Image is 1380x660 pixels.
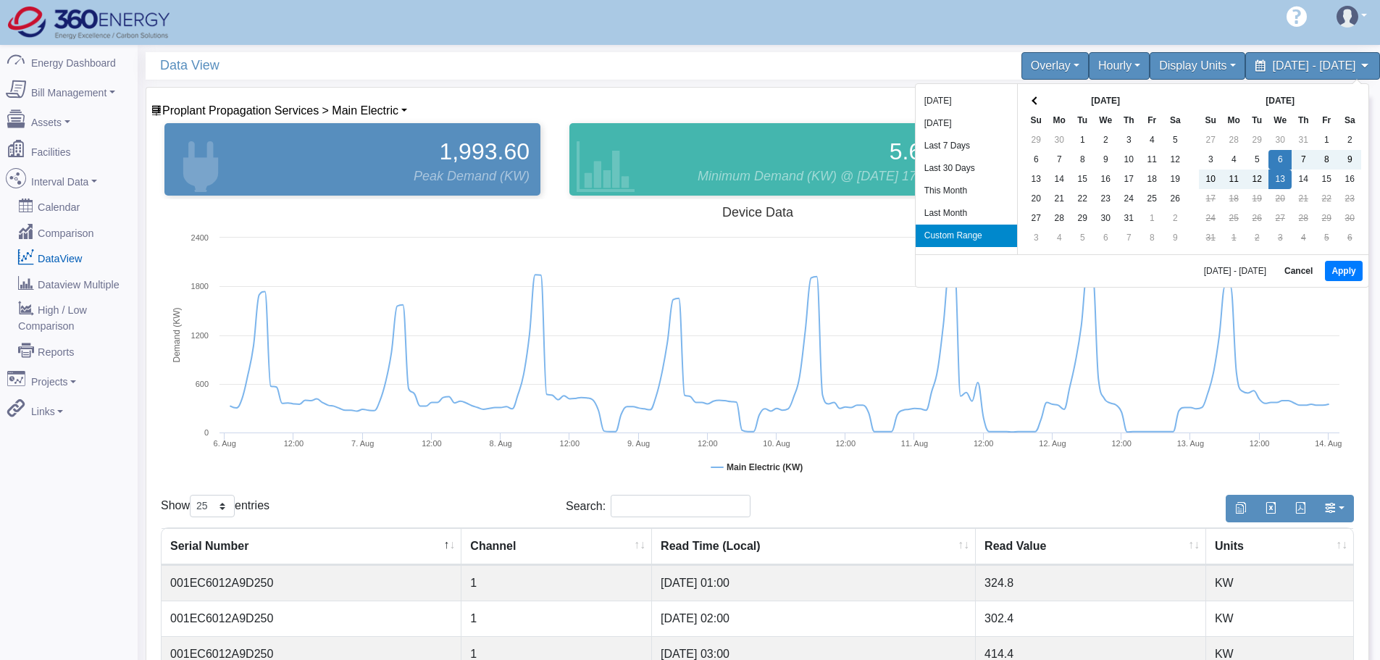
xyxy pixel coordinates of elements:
th: Tu [1071,111,1094,130]
div: Hourly [1089,52,1150,80]
td: 22 [1315,189,1338,209]
td: 5 [1245,150,1268,170]
td: 30 [1338,209,1361,228]
span: Peak Demand (KW) [414,167,530,186]
span: Device List [162,104,398,117]
td: 5 [1071,228,1094,248]
select: Showentries [190,495,235,517]
td: 25 [1140,189,1163,209]
td: 3 [1117,130,1140,150]
th: Tu [1245,111,1268,130]
span: Data View [160,52,765,79]
text: 12:00 [698,439,718,448]
span: 5.60 [890,134,934,169]
text: 0 [204,428,209,437]
th: [DATE] [1222,91,1338,111]
td: 9 [1163,228,1187,248]
td: 20 [1268,189,1292,209]
td: 4 [1292,228,1315,248]
th: Read Value : activate to sort column ascending [976,528,1206,565]
td: 1 [461,601,652,636]
td: 28 [1292,209,1315,228]
td: 6 [1024,150,1047,170]
td: 18 [1222,189,1245,209]
td: 16 [1338,170,1361,189]
button: Generate PDF [1285,495,1316,522]
td: 3 [1268,228,1292,248]
text: 12:00 [835,439,856,448]
th: Sa [1163,111,1187,130]
td: 6 [1338,228,1361,248]
th: Fr [1140,111,1163,130]
td: 8 [1140,228,1163,248]
td: 12 [1163,150,1187,170]
th: Fr [1315,111,1338,130]
li: Last Month [916,202,1017,225]
tspan: 13. Aug [1177,439,1204,448]
td: 23 [1338,189,1361,209]
th: We [1268,111,1292,130]
div: Display Units [1150,52,1245,80]
td: 001EC6012A9D250 [162,565,461,601]
tspan: 8. Aug [490,439,512,448]
td: 324.8 [976,565,1206,601]
input: Search: [611,495,750,517]
td: 26 [1163,189,1187,209]
td: 2 [1245,228,1268,248]
td: 1 [1071,130,1094,150]
td: 3 [1199,150,1222,170]
td: 7 [1047,150,1071,170]
td: 30 [1268,130,1292,150]
td: 11 [1140,150,1163,170]
td: 11 [1222,170,1245,189]
td: 7 [1292,150,1315,170]
li: Last 7 Days [916,135,1017,157]
li: [DATE] [916,90,1017,112]
td: 2 [1163,209,1187,228]
img: user-3.svg [1337,6,1358,28]
th: Sa [1338,111,1361,130]
span: [DATE] - [DATE] [1204,267,1272,275]
td: 21 [1292,189,1315,209]
span: 1,993.60 [439,134,530,169]
td: 26 [1245,209,1268,228]
td: 1 [1140,209,1163,228]
td: 16 [1094,170,1117,189]
th: Mo [1222,111,1245,130]
tspan: Demand (KW) [172,307,182,362]
td: 4 [1047,228,1071,248]
td: KW [1206,565,1353,601]
th: Mo [1047,111,1071,130]
td: 001EC6012A9D250 [162,601,461,636]
td: 2 [1338,130,1361,150]
td: 31 [1117,209,1140,228]
td: 25 [1222,209,1245,228]
tspan: 9. Aug [627,439,650,448]
td: 31 [1292,130,1315,150]
td: 17 [1199,189,1222,209]
button: Export to Excel [1255,495,1286,522]
th: Th [1117,111,1140,130]
tspan: 7. Aug [351,439,374,448]
td: 1 [1222,228,1245,248]
td: 12 [1245,170,1268,189]
td: 7 [1117,228,1140,248]
td: 30 [1047,130,1071,150]
tspan: 10. Aug [763,439,790,448]
button: Apply [1325,261,1362,281]
th: Su [1024,111,1047,130]
td: 20 [1024,189,1047,209]
td: 18 [1140,170,1163,189]
text: 1800 [191,282,209,291]
td: 4 [1222,150,1245,170]
label: Search: [566,495,750,517]
td: 23 [1094,189,1117,209]
td: 9 [1338,150,1361,170]
td: 302.4 [976,601,1206,636]
td: 9 [1094,150,1117,170]
td: 4 [1140,130,1163,150]
button: Cancel [1278,261,1319,281]
td: 1 [461,565,652,601]
td: 27 [1268,209,1292,228]
th: Serial Number : activate to sort column descending [162,528,461,565]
